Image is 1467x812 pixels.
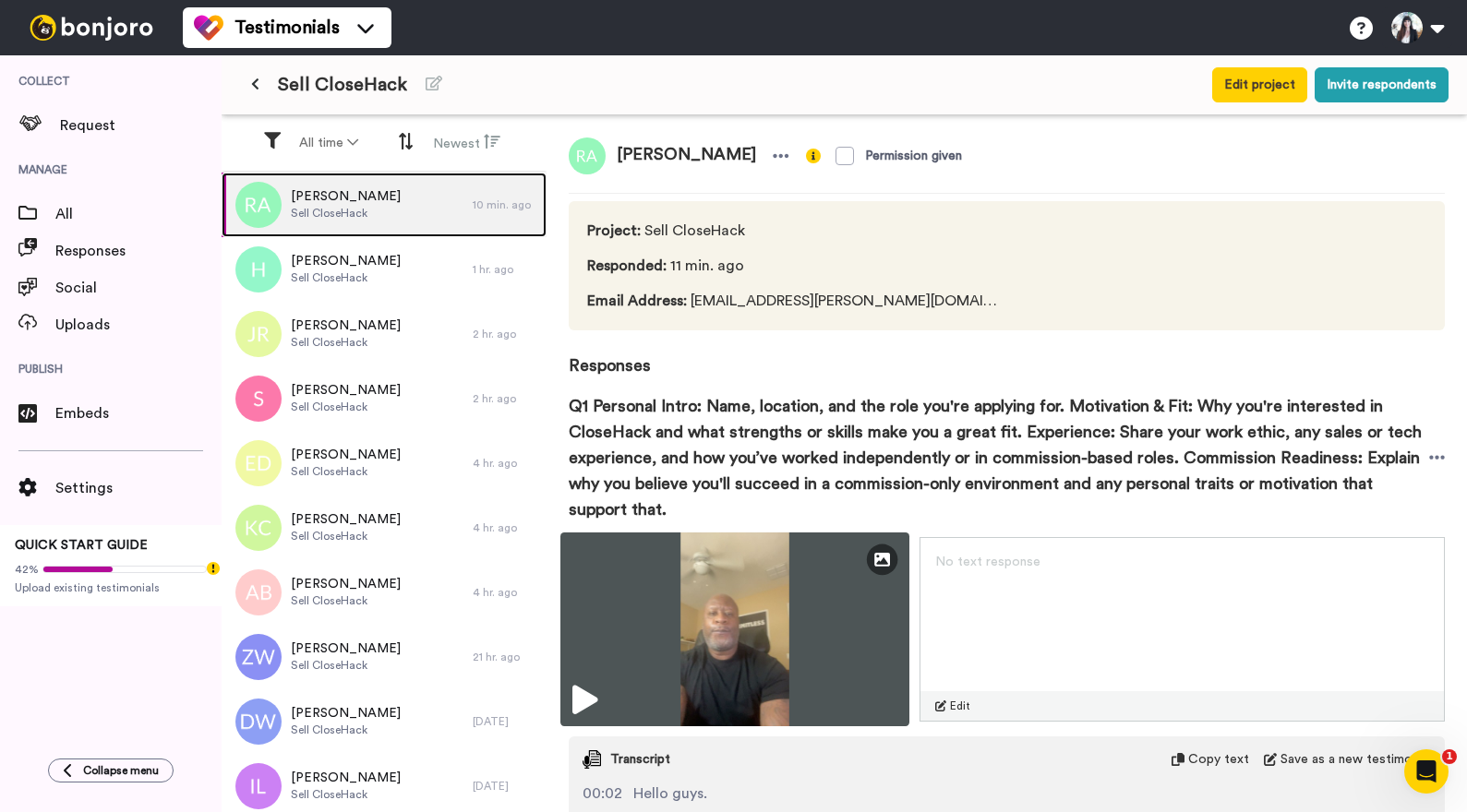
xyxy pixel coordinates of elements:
span: Sell CloseHack [291,787,401,802]
span: 1 [1442,749,1457,764]
a: [PERSON_NAME]Sell CloseHack4 hr. ago [222,560,547,625]
span: Email Address : [587,293,687,308]
button: All time [288,126,369,160]
img: zw.png [235,634,282,680]
div: [DATE] [473,714,537,729]
img: ra.png [235,182,282,228]
img: bj-logo-header-white.svg [22,15,161,41]
img: ab.png [235,569,282,615]
span: Collapse menu [83,763,159,778]
img: dw.png [235,699,282,745]
div: 21 hr. ago [473,650,537,664]
div: 2 hr. ago [473,391,537,406]
img: ra.png [569,137,606,174]
button: Invite respondents [1315,67,1449,102]
span: Upload existing testimonials [15,580,207,595]
a: [PERSON_NAME]Sell CloseHack2 hr. ago [222,302,547,366]
span: [PERSON_NAME] [291,704,401,722]
span: Sell CloseHack [291,593,401,608]
a: [PERSON_NAME]Sell CloseHack21 hr. ago [222,625,547,689]
button: Edit project [1212,67,1307,102]
a: [PERSON_NAME]Sell CloseHack2 hr. ago [222,366,547,431]
span: Sell CloseHack [291,722,401,737]
span: [PERSON_NAME] [291,639,401,658]
span: Sell CloseHack [291,400,401,414]
a: [PERSON_NAME]Sell CloseHack[DATE] [222,689,547,754]
img: jr.png [235,311,282,357]
span: [PERSON_NAME] [291,252,401,270]
div: Permission given [865,147,962,165]
div: [DATE] [473,779,537,794]
div: 4 hr. ago [473,520,537,535]
span: Q1 Personal Intro: Name, location, and the role you're applying for. Motivation & Fit: Why you're... [569,393,1429,522]
span: All [55,203,222,225]
span: [PERSON_NAME] [291,575,401,593]
a: [PERSON_NAME]Sell CloseHack10 min. ago [222,173,547,237]
span: Sell CloseHack [278,72,407,98]
span: Uploads [55,314,222,336]
a: [PERSON_NAME]Sell CloseHack1 hr. ago [222,237,547,302]
div: Tooltip anchor [205,560,222,577]
span: [PERSON_NAME] [291,446,401,464]
span: Sell CloseHack [291,335,401,350]
img: s.png [235,376,282,422]
iframe: Intercom live chat [1404,749,1449,794]
img: kc.png [235,505,282,551]
span: Embeds [55,402,222,424]
span: Sell CloseHack [587,220,1000,242]
span: Social [55,277,222,299]
span: Responses [55,240,222,262]
a: [PERSON_NAME]Sell CloseHack4 hr. ago [222,431,547,496]
div: 4 hr. ago [473,585,537,600]
span: QUICK START GUIDE [15,539,148,552]
button: Newest [422,125,511,161]
span: Save as a new testimonial [1281,750,1431,769]
span: [PERSON_NAME] [606,137,767,174]
div: 1 hr. ago [473,262,537,277]
span: Responses [569,330,1445,378]
span: Sell CloseHack [291,270,401,285]
span: [PERSON_NAME] [291,510,401,529]
img: il.png [235,763,282,809]
span: [PERSON_NAME] [291,316,401,335]
span: Request [60,114,222,137]
span: Hello guys. [633,782,707,805]
span: Sell CloseHack [291,658,401,673]
span: Sell CloseHack [291,464,401,479]
span: Sell CloseHack [291,529,401,543]
span: Project : [587,223,641,238]
img: ed.png [235,440,282,486]
span: Responded : [587,258,667,273]
a: [PERSON_NAME]Sell CloseHack4 hr. ago [222,496,547,560]
span: Settings [55,477,222,499]
span: Edit [950,699,970,713]
span: 42% [15,562,39,577]
span: [PERSON_NAME] [291,769,401,787]
span: [EMAIL_ADDRESS][PERSON_NAME][DOMAIN_NAME] [587,290,1000,312]
span: [PERSON_NAME] [291,381,401,400]
div: 4 hr. ago [473,456,537,471]
button: Collapse menu [48,758,174,782]
span: Transcript [610,750,670,769]
span: [PERSON_NAME] [291,187,401,206]
img: tm-color.svg [194,13,223,42]
img: ce2b4e8a-fad5-4db6-af1c-8ec3b6f5d5b9-thumbnail_full-1755114677.jpg [560,532,909,726]
span: Sell CloseHack [291,206,401,221]
img: transcript.svg [583,750,601,769]
span: 00:02 [583,782,622,805]
img: info-yellow.svg [806,149,821,163]
div: 2 hr. ago [473,327,537,341]
span: Testimonials [234,15,340,41]
span: No text response [935,555,1040,568]
span: 11 min. ago [587,255,1000,277]
span: Copy text [1188,750,1249,769]
img: h.png [235,246,282,293]
div: 10 min. ago [473,197,537,212]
